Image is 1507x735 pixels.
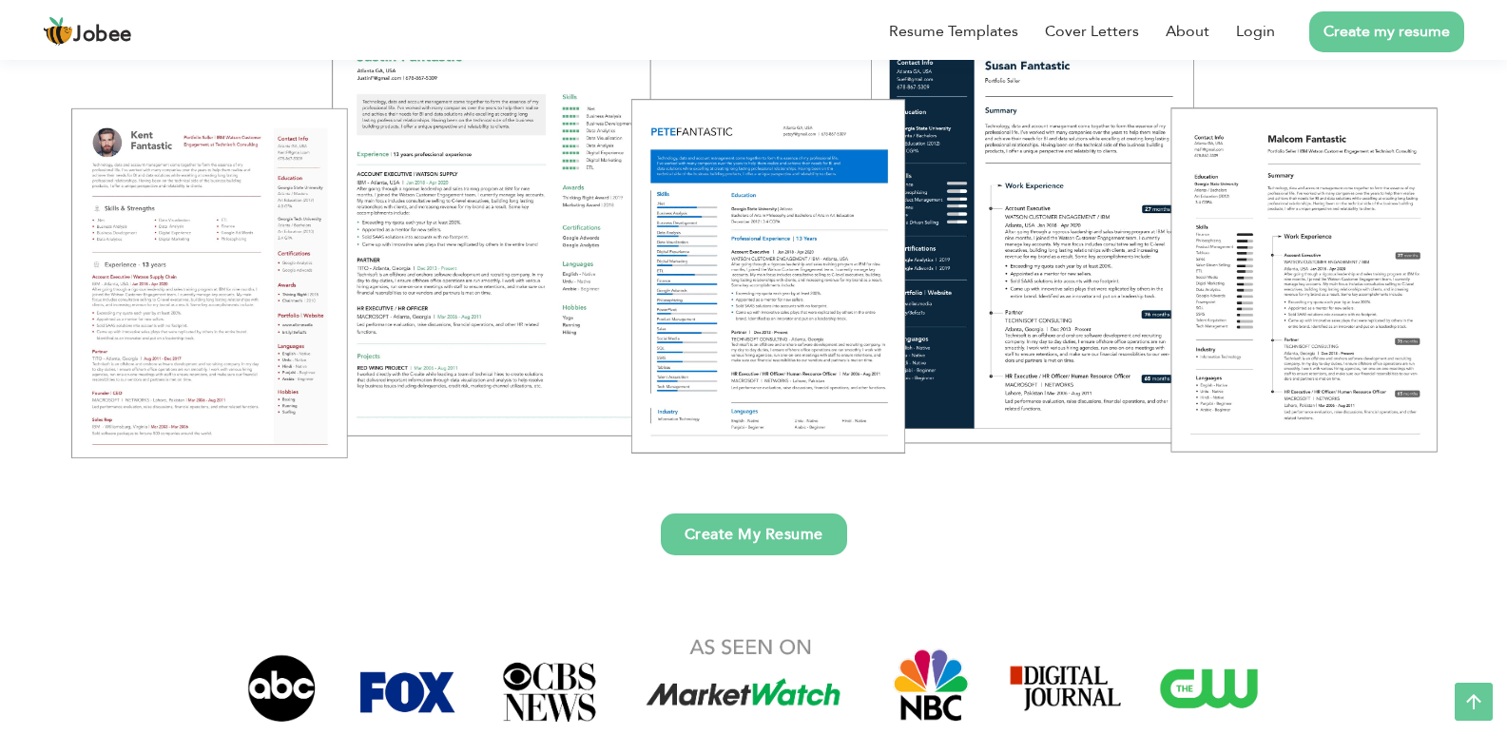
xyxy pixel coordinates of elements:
a: Jobee [43,16,132,47]
a: Login [1236,20,1275,43]
a: Resume Templates [889,20,1018,43]
a: Cover Letters [1045,20,1139,43]
a: Create my resume [1309,11,1464,52]
span: Jobee [73,25,132,46]
a: Create My Resume [661,513,847,555]
a: About [1166,20,1209,43]
img: jobee.io [43,16,73,47]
